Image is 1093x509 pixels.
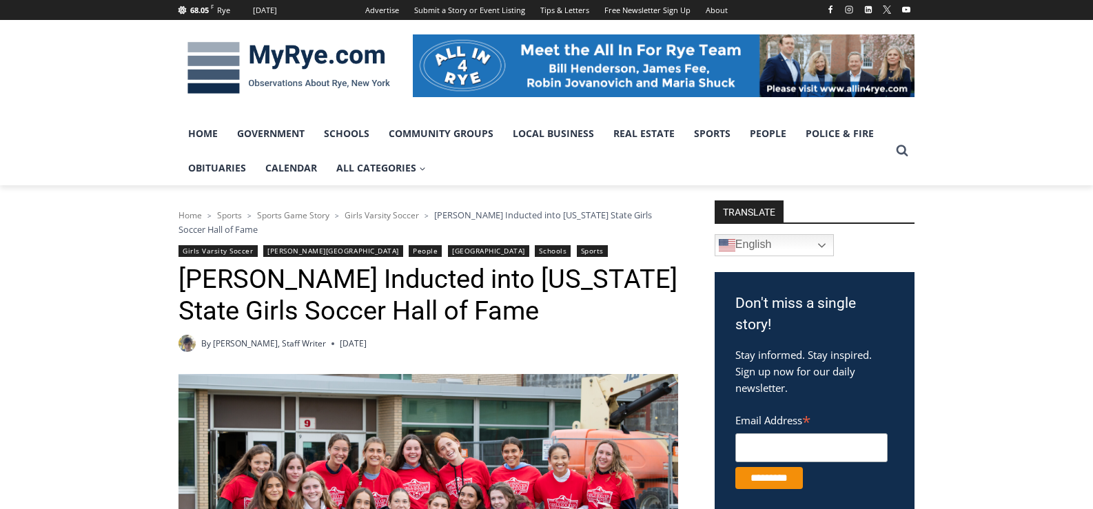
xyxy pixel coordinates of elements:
a: Sports Game Story [257,209,329,221]
a: Real Estate [604,116,684,151]
a: Home [178,209,202,221]
a: Government [227,116,314,151]
a: Home [178,116,227,151]
a: Obituaries [178,151,256,185]
a: [PERSON_NAME][GEOGRAPHIC_DATA] [263,245,403,257]
strong: TRANSLATE [715,200,784,222]
button: View Search Form [890,138,915,163]
img: (PHOTO: MyRye.com 2024 Head Intern, Editor and now Staff Writer Charlie Morris. Contributed.)Char... [178,335,196,352]
a: Linkedin [860,1,877,18]
span: 68.05 [190,5,209,15]
a: Calendar [256,151,327,185]
a: Local Business [503,116,604,151]
a: Author image [178,335,196,352]
a: Sports [577,245,608,257]
span: > [207,211,212,220]
a: Girls Varsity Soccer [345,209,419,221]
img: en [719,237,735,253]
a: [GEOGRAPHIC_DATA] [448,245,529,257]
nav: Primary Navigation [178,116,890,186]
span: [PERSON_NAME] Inducted into [US_STATE] State Girls Soccer Hall of Fame [178,209,652,235]
img: MyRye.com [178,32,399,104]
a: Girls Varsity Soccer [178,245,258,257]
h1: [PERSON_NAME] Inducted into [US_STATE] State Girls Soccer Hall of Fame [178,264,678,326]
a: Community Groups [379,116,503,151]
p: Stay informed. Stay inspired. Sign up now for our daily newsletter. [735,346,894,396]
a: All Categories [327,151,436,185]
a: People [740,116,796,151]
span: > [247,211,252,220]
label: Email Address [735,406,888,431]
time: [DATE] [340,337,367,350]
span: F [211,3,214,10]
span: All Categories [336,160,426,176]
a: Schools [314,116,379,151]
a: English [715,234,834,256]
span: > [335,211,339,220]
h3: Don't miss a single story! [735,293,894,336]
img: All in for Rye [413,34,915,96]
span: By [201,337,211,350]
div: Rye [217,4,230,17]
a: [PERSON_NAME], Staff Writer [213,337,326,349]
nav: Breadcrumbs [178,208,678,236]
a: YouTube [898,1,915,18]
a: Schools [535,245,571,257]
span: > [425,211,429,220]
a: Facebook [822,1,839,18]
a: People [409,245,442,257]
a: Police & Fire [796,116,883,151]
div: [DATE] [253,4,277,17]
a: Instagram [841,1,857,18]
a: Sports [684,116,740,151]
a: Sports [217,209,242,221]
a: X [879,1,895,18]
